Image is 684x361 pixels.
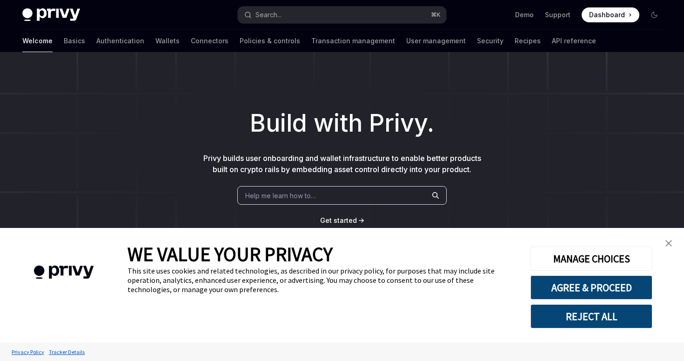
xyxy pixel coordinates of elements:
[589,10,625,20] span: Dashboard
[155,30,180,52] a: Wallets
[477,30,503,52] a: Security
[545,10,570,20] a: Support
[530,275,652,300] button: AGREE & PROCEED
[530,247,652,271] button: MANAGE CHOICES
[22,30,53,52] a: Welcome
[96,30,144,52] a: Authentication
[552,30,596,52] a: API reference
[255,9,282,20] div: Search...
[311,30,395,52] a: Transaction management
[647,7,662,22] button: Toggle dark mode
[22,8,80,21] img: dark logo
[320,216,357,225] a: Get started
[240,30,300,52] a: Policies & controls
[47,344,87,360] a: Tracker Details
[15,105,669,141] h1: Build with Privy.
[406,30,466,52] a: User management
[127,242,333,266] span: WE VALUE YOUR PRIVACY
[582,7,639,22] a: Dashboard
[515,10,534,20] a: Demo
[191,30,228,52] a: Connectors
[245,191,316,201] span: Help me learn how to…
[14,252,114,293] img: company logo
[64,30,85,52] a: Basics
[665,240,672,247] img: close banner
[659,234,678,253] a: close banner
[9,344,47,360] a: Privacy Policy
[127,266,516,294] div: This site uses cookies and related technologies, as described in our privacy policy, for purposes...
[431,11,441,19] span: ⌘ K
[515,30,541,52] a: Recipes
[238,7,446,23] button: Search...⌘K
[530,304,652,328] button: REJECT ALL
[203,154,481,174] span: Privy builds user onboarding and wallet infrastructure to enable better products built on crypto ...
[320,216,357,224] span: Get started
